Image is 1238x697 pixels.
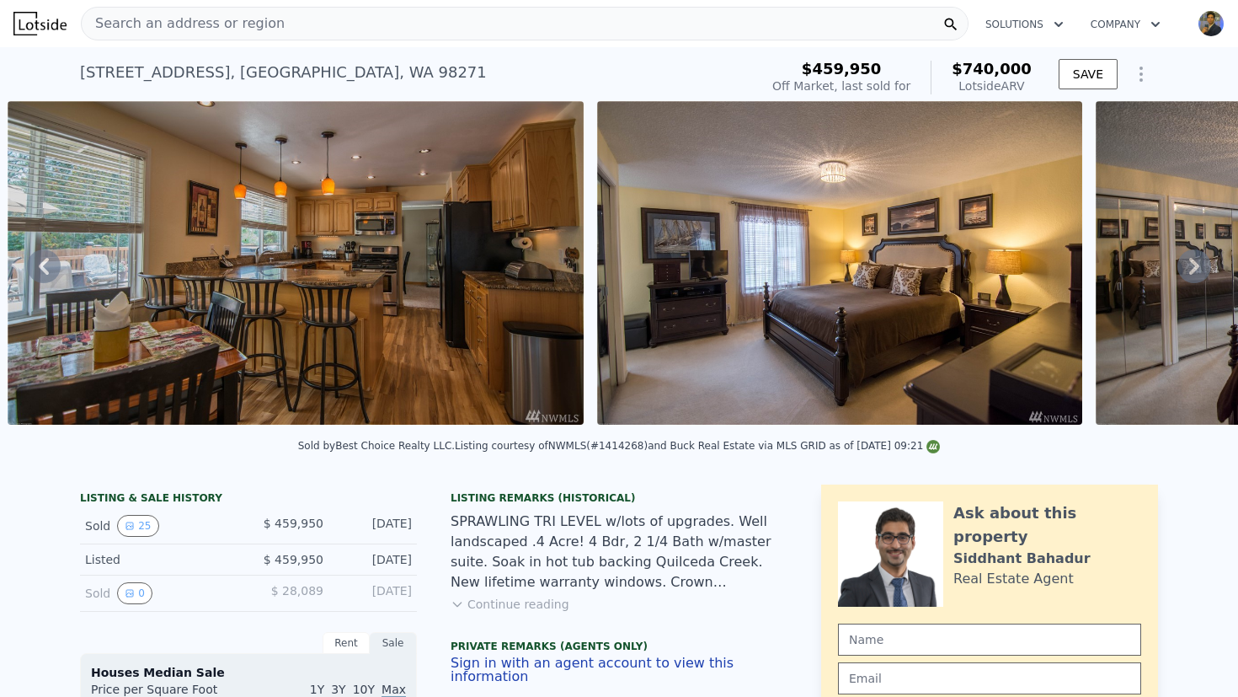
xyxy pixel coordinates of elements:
button: Continue reading [451,596,569,613]
span: 10Y [353,683,375,696]
input: Name [838,624,1141,656]
img: avatar [1198,10,1225,37]
img: Sale: 127175666 Parcel: 103695690 [8,101,584,425]
div: Houses Median Sale [91,664,406,681]
button: Company [1077,9,1174,40]
div: Private Remarks (Agents Only) [451,640,787,657]
button: View historical data [117,582,152,604]
span: $ 28,089 [271,584,323,598]
span: 1Y [310,683,324,696]
div: Sale [370,632,417,654]
div: Lotside ARV [952,78,1032,94]
input: Email [838,662,1141,694]
div: Sold by Best Choice Realty LLC . [298,440,455,452]
span: $740,000 [952,60,1032,78]
div: LISTING & SALE HISTORY [80,491,417,508]
div: SPRAWLING TRI LEVEL w/lots of upgrades. Well landscaped .4 Acre! 4 Bdr, 2 1/4 Bath w/master suite... [451,512,787,592]
span: Search an address or region [82,13,285,34]
button: SAVE [1059,59,1118,89]
div: Real Estate Agent [953,569,1074,589]
div: Sold [85,515,235,537]
div: Listed [85,551,235,568]
span: 3Y [331,683,345,696]
span: $ 459,950 [264,553,323,566]
img: NWMLS Logo [926,440,940,453]
div: [DATE] [337,551,412,568]
button: Show Options [1124,57,1158,91]
div: [DATE] [337,582,412,604]
button: Sign in with an agent account to view this information [451,657,787,684]
img: Lotside [13,12,67,35]
div: Ask about this property [953,501,1141,549]
div: Sold [85,582,235,604]
div: Listing Remarks (Historical) [451,491,787,505]
div: [STREET_ADDRESS] , [GEOGRAPHIC_DATA] , WA 98271 [80,61,487,84]
div: Listing courtesy of NWMLS (#1414268) and Buck Real Estate via MLS GRID as of [DATE] 09:21 [455,440,940,452]
span: $459,950 [802,60,882,78]
button: Solutions [972,9,1077,40]
button: View historical data [117,515,158,537]
div: Rent [323,632,370,654]
div: Siddhant Bahadur [953,549,1091,569]
span: $ 459,950 [264,517,323,530]
div: Off Market, last sold for [772,78,910,94]
div: [DATE] [337,515,412,537]
img: Sale: 127175666 Parcel: 103695690 [597,101,1082,425]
